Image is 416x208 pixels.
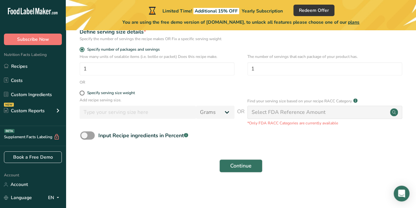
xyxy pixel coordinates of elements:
[4,192,32,203] a: Language
[80,28,234,36] div: Define serving size details
[85,47,160,52] span: Specify number of packages and servings
[80,79,85,85] div: OR
[293,5,334,16] button: Redeem Offer
[98,132,188,140] div: Input Recipe ingredients in Percent
[4,107,45,114] div: Custom Reports
[122,19,359,26] span: You are using the free demo version of [DOMAIN_NAME], to unlock all features please choose one of...
[230,162,252,170] span: Continue
[242,8,283,14] span: Yearly Subscription
[17,36,49,43] span: Subscribe Now
[87,91,135,95] div: Specify serving size weight
[299,7,329,14] span: Redeem Offer
[4,103,14,107] div: NEW
[4,129,14,133] div: BETA
[147,7,283,14] div: Limited Time!
[80,106,196,119] input: Type your serving size here
[80,97,234,103] p: Add recipe serving size.
[394,186,409,201] div: Open Intercom Messenger
[247,120,402,126] p: *Only FDA RACC Categories are currently available
[80,54,234,60] p: How many units of sealable items (i.e. bottle or packet) Does this recipe make.
[252,108,326,116] div: Select FDA Reference Amount
[4,34,62,45] button: Subscribe Now
[219,159,262,172] button: Continue
[348,19,359,25] span: plans
[247,98,352,104] p: Find your serving size based on your recipe RACC Category
[80,36,234,42] div: Specify the number of servings the recipe makes OR Fix a specific serving weight
[247,54,402,60] p: The number of servings that each package of your product has.
[237,108,245,126] span: OR
[193,8,239,14] span: Additional 15% OFF
[48,194,62,202] div: EN
[4,151,62,163] a: Book a Free Demo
